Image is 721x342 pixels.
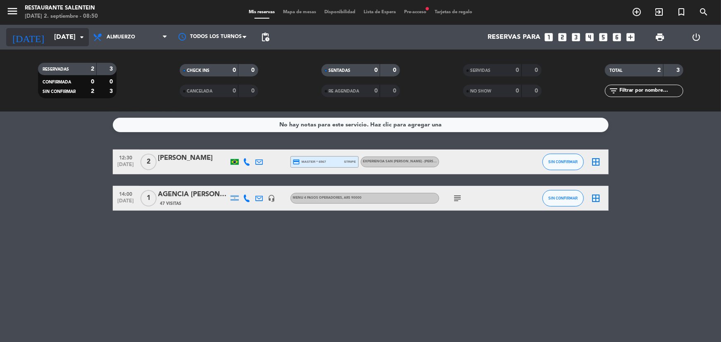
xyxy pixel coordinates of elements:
[359,10,400,14] span: Lista de Espera
[160,200,182,207] span: 47 Visitas
[320,10,359,14] span: Disponibilidad
[431,10,476,14] span: Tarjetas de regalo
[109,88,114,94] strong: 3
[557,32,568,43] i: looks_two
[453,193,463,203] i: subject
[293,158,326,166] span: master * 6567
[374,88,378,94] strong: 0
[251,67,256,73] strong: 0
[655,32,665,42] span: print
[543,154,584,170] button: SIN CONFIRMAR
[610,69,623,73] span: TOTAL
[77,32,87,42] i: arrow_drop_down
[116,189,136,198] span: 14:00
[158,189,228,200] div: AGENCIA [PERSON_NAME] WINE CAMP
[571,32,581,43] i: looks_3
[293,158,300,166] i: credit_card
[598,32,609,43] i: looks_5
[6,5,19,20] button: menu
[612,32,622,43] i: looks_6
[233,88,236,94] strong: 0
[344,159,356,164] span: stripe
[584,32,595,43] i: looks_4
[260,32,270,42] span: pending_actions
[619,86,683,95] input: Filtrar por nombre...
[25,4,98,12] div: Restaurante Salentein
[109,79,114,85] strong: 0
[471,69,491,73] span: SERVIDAS
[187,89,213,93] span: CANCELADA
[543,32,554,43] i: looks_one
[25,12,98,21] div: [DATE] 2. septiembre - 08:50
[91,79,94,85] strong: 0
[393,67,398,73] strong: 0
[233,67,236,73] strong: 0
[116,162,136,171] span: [DATE]
[543,190,584,207] button: SIN CONFIRMAR
[471,89,492,93] span: NO SHOW
[591,157,601,167] i: border_all
[676,7,686,17] i: turned_in_not
[251,88,256,94] strong: 0
[400,10,431,14] span: Pre-acceso
[140,154,157,170] span: 2
[43,80,71,84] span: CONFIRMADA
[343,196,362,199] span: , ARS 90000
[91,66,94,72] strong: 2
[632,7,642,17] i: add_circle_outline
[516,88,519,94] strong: 0
[678,25,715,50] div: LOG OUT
[535,88,540,94] strong: 0
[107,34,135,40] span: Almuerzo
[6,28,50,46] i: [DATE]
[329,69,351,73] span: SENTADAS
[6,5,19,17] i: menu
[109,66,114,72] strong: 3
[116,152,136,162] span: 12:30
[268,195,276,202] i: headset_mic
[43,67,69,71] span: RESERVADAS
[91,88,94,94] strong: 2
[488,33,540,41] span: Reservas para
[516,67,519,73] strong: 0
[279,10,320,14] span: Mapa de mesas
[676,67,681,73] strong: 3
[692,32,702,42] i: power_settings_new
[548,196,578,200] span: SIN CONFIRMAR
[158,153,228,164] div: [PERSON_NAME]
[245,10,279,14] span: Mis reservas
[279,120,442,130] div: No hay notas para este servicio. Haz clic para agregar una
[654,7,664,17] i: exit_to_app
[293,196,362,199] span: Menu 4 pasos operadores
[548,159,578,164] span: SIN CONFIRMAR
[329,89,359,93] span: RE AGENDADA
[609,86,619,96] i: filter_list
[374,67,378,73] strong: 0
[425,6,430,11] span: fiber_manual_record
[658,67,661,73] strong: 2
[363,160,473,163] span: EXPERIENCIA SAN [PERSON_NAME] - [PERSON_NAME] SALENTEIN
[591,193,601,203] i: border_all
[140,190,157,207] span: 1
[43,90,76,94] span: SIN CONFIRMAR
[699,7,709,17] i: search
[625,32,636,43] i: add_box
[535,67,540,73] strong: 0
[116,198,136,208] span: [DATE]
[393,88,398,94] strong: 0
[187,69,210,73] span: CHECK INS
